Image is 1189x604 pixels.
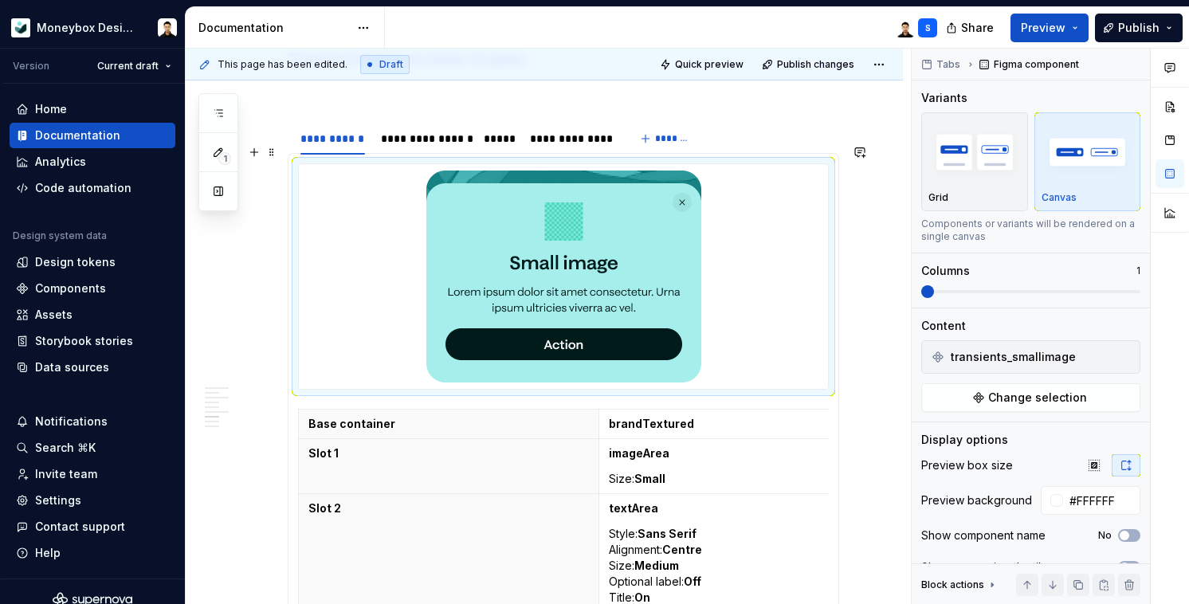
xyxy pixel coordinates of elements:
div: Notifications [35,414,108,429]
p: Slot 2 [308,500,589,516]
p: Base container [308,416,589,432]
div: Analytics [35,154,86,170]
div: Preview background [921,492,1032,508]
button: Current draft [90,55,179,77]
button: Preview [1010,14,1089,42]
img: Derek [896,18,915,37]
div: Code automation [35,180,131,196]
button: Publish changes [757,53,861,76]
p: 1 [1136,265,1140,277]
a: Assets [10,302,175,327]
p: Slot 1 [308,445,589,461]
div: Design system data [13,229,107,242]
a: Analytics [10,149,175,175]
strong: On [634,590,650,604]
p: Grid [928,191,948,204]
button: Quick preview [655,53,751,76]
a: Data sources [10,355,175,380]
strong: imageArea [609,446,669,460]
div: Preview box size [921,457,1013,473]
strong: Off [684,575,701,588]
span: 1 [218,152,231,165]
p: Canvas [1042,191,1077,204]
div: Storybook stories [35,333,133,349]
strong: Small [634,472,665,485]
div: Data sources [35,359,109,375]
img: placeholder [928,123,1021,181]
span: This page has been edited. [218,58,347,71]
button: Search ⌘K [10,435,175,461]
button: Publish [1095,14,1183,42]
a: Components [10,276,175,301]
strong: Medium [634,559,679,572]
a: Storybook stories [10,328,175,354]
button: Change selection [921,383,1140,412]
div: Documentation [198,20,349,36]
div: Documentation [35,127,120,143]
a: Code automation [10,175,175,201]
div: Components or variants will be rendered on a single canvas [921,218,1140,243]
span: transients_smallimage [951,349,1076,365]
span: Change selection [988,390,1087,406]
button: Tabs [916,53,967,76]
span: Current draft [97,60,159,73]
div: transients_smallimage [925,344,1136,370]
button: placeholderCanvas [1034,112,1141,211]
span: Draft [379,58,403,71]
div: Block actions [921,579,984,591]
label: No [1098,529,1112,542]
span: Tabs [936,58,960,71]
span: Publish changes [777,58,854,71]
a: Documentation [10,123,175,148]
div: Version [13,60,49,73]
div: Columns [921,263,970,279]
span: Publish [1118,20,1160,36]
div: Assets [35,307,73,323]
button: Notifications [10,409,175,434]
div: Settings [35,492,81,508]
button: Help [10,540,175,566]
strong: textArea [609,501,658,515]
span: Share [961,20,994,36]
strong: brandTextured [609,417,694,430]
strong: Sans Serif [638,527,697,540]
button: Share [938,14,1004,42]
a: Home [10,96,175,122]
a: Invite team [10,461,175,487]
div: Block actions [921,574,999,596]
div: Show properties details [921,559,1046,575]
span: Preview [1021,20,1065,36]
img: placeholder [1042,123,1134,181]
button: Contact support [10,514,175,539]
div: Moneybox Design System [37,20,139,36]
div: Help [35,545,61,561]
span: Quick preview [675,58,744,71]
div: Show component name [921,528,1046,543]
div: S [925,22,931,34]
input: Auto [1063,486,1140,515]
div: Contact support [35,519,125,535]
button: Moneybox Design SystemDerek [3,10,182,45]
a: Design tokens [10,249,175,275]
div: Variants [921,90,967,106]
div: Components [35,280,106,296]
div: Home [35,101,67,117]
img: Derek [158,18,177,37]
div: Search ⌘K [35,440,96,456]
label: No [1098,561,1112,574]
a: Settings [10,488,175,513]
div: Display options [921,432,1008,448]
div: Design tokens [35,254,116,270]
div: Content [921,318,966,334]
p: Size: [609,471,890,487]
strong: Centre [662,543,702,556]
div: Invite team [35,466,97,482]
button: placeholderGrid [921,112,1028,211]
img: 9de6ca4a-8ec4-4eed-b9a2-3d312393a40a.png [11,18,30,37]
